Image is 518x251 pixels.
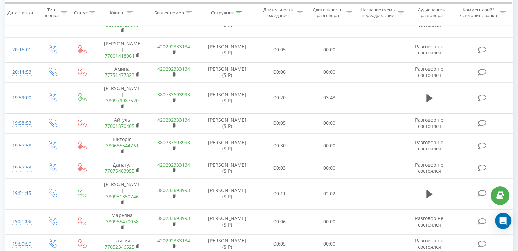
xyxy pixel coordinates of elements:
[415,43,443,56] span: Разговор не состоялся
[12,139,30,152] div: 19:57:58
[12,117,30,130] div: 19:58:53
[12,187,30,200] div: 19:51:15
[255,158,304,178] td: 00:03
[200,37,255,63] td: [PERSON_NAME] (SIP)
[415,162,443,174] span: Разговор не состоялся
[105,53,135,59] a: 77001418961
[304,158,354,178] td: 00:00
[74,10,88,16] div: Статус
[360,7,396,19] div: Название схемы переадресации
[415,117,443,129] span: Разговор не состоялся
[255,209,304,234] td: 00:06
[157,215,190,221] a: 380733693993
[255,133,304,158] td: 00:30
[106,97,139,104] a: 380979987520
[106,218,139,225] a: 380985470058
[304,133,354,158] td: 00:00
[255,37,304,63] td: 00:05
[12,43,30,56] div: 20:15:01
[200,178,255,209] td: [PERSON_NAME] (SIP)
[200,209,255,234] td: [PERSON_NAME] (SIP)
[157,187,190,194] a: 380733693993
[157,66,190,72] a: 420292333134
[255,113,304,133] td: 00:05
[311,7,345,19] div: Длительность разговора
[415,66,443,78] span: Разговор не состоялся
[106,142,139,149] a: 380685544761
[96,82,148,113] td: [PERSON_NAME]
[105,244,135,250] a: 77052346525
[255,82,304,113] td: 00:20
[106,21,139,28] a: 380663727870
[304,82,354,113] td: 03:43
[415,139,443,152] span: Разговор не состоялся
[105,72,135,78] a: 77751477323
[96,113,148,133] td: Айгуль
[157,237,190,244] a: 420292333134
[154,10,184,16] div: Бизнес номер
[105,123,135,129] a: 77001370405
[7,10,33,16] div: Дата звонка
[12,215,30,228] div: 19:51:06
[415,215,443,228] span: Разговор не состоялся
[105,168,135,174] a: 77075483955
[12,237,30,251] div: 19:50:59
[12,161,30,174] div: 19:57:53
[110,10,125,16] div: Клиент
[261,7,295,19] div: Длительность ожидания
[495,213,511,229] div: Open Intercom Messenger
[96,62,148,82] td: Амина
[157,162,190,168] a: 420292333134
[12,66,30,79] div: 20:14:53
[96,209,148,234] td: Марьяна
[415,15,443,28] span: Разговор не состоялся
[96,158,148,178] td: Данагул
[255,178,304,209] td: 00:11
[157,117,190,123] a: 420292333134
[96,178,148,209] td: [PERSON_NAME]
[458,7,498,19] div: Комментарий/категория звонка
[304,62,354,82] td: 00:00
[157,43,190,50] a: 420292333134
[157,91,190,98] a: 380733693993
[96,37,148,63] td: [PERSON_NAME]
[106,193,139,200] a: 380931350746
[43,7,59,19] div: Тип звонка
[200,133,255,158] td: [PERSON_NAME] (SIP)
[200,158,255,178] td: [PERSON_NAME] (SIP)
[12,91,30,104] div: 19:59:00
[157,139,190,146] a: 380733693993
[415,237,443,250] span: Разговор не состоялся
[255,62,304,82] td: 00:06
[211,10,234,16] div: Сотрудник
[304,113,354,133] td: 00:00
[200,82,255,113] td: [PERSON_NAME] (SIP)
[96,133,148,158] td: Вiкторiя
[200,62,255,82] td: [PERSON_NAME] (SIP)
[412,7,452,19] div: Аудиозапись разговора
[304,37,354,63] td: 00:00
[200,113,255,133] td: [PERSON_NAME] (SIP)
[304,209,354,234] td: 00:00
[304,178,354,209] td: 02:02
